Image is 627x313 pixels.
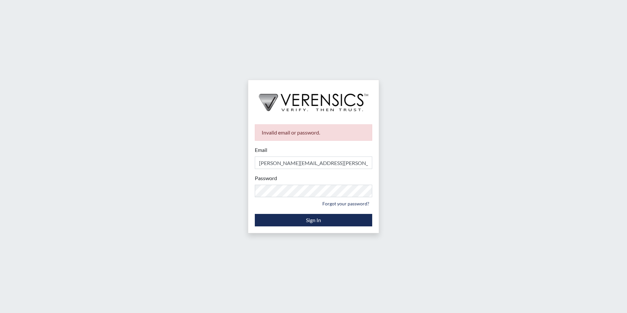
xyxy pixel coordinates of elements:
a: Forgot your password? [319,198,372,209]
label: Email [255,146,267,154]
input: Email [255,156,372,169]
div: Invalid email or password. [255,124,372,141]
button: Sign In [255,214,372,226]
label: Password [255,174,277,182]
img: logo-wide-black.2aad4157.png [248,80,379,118]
